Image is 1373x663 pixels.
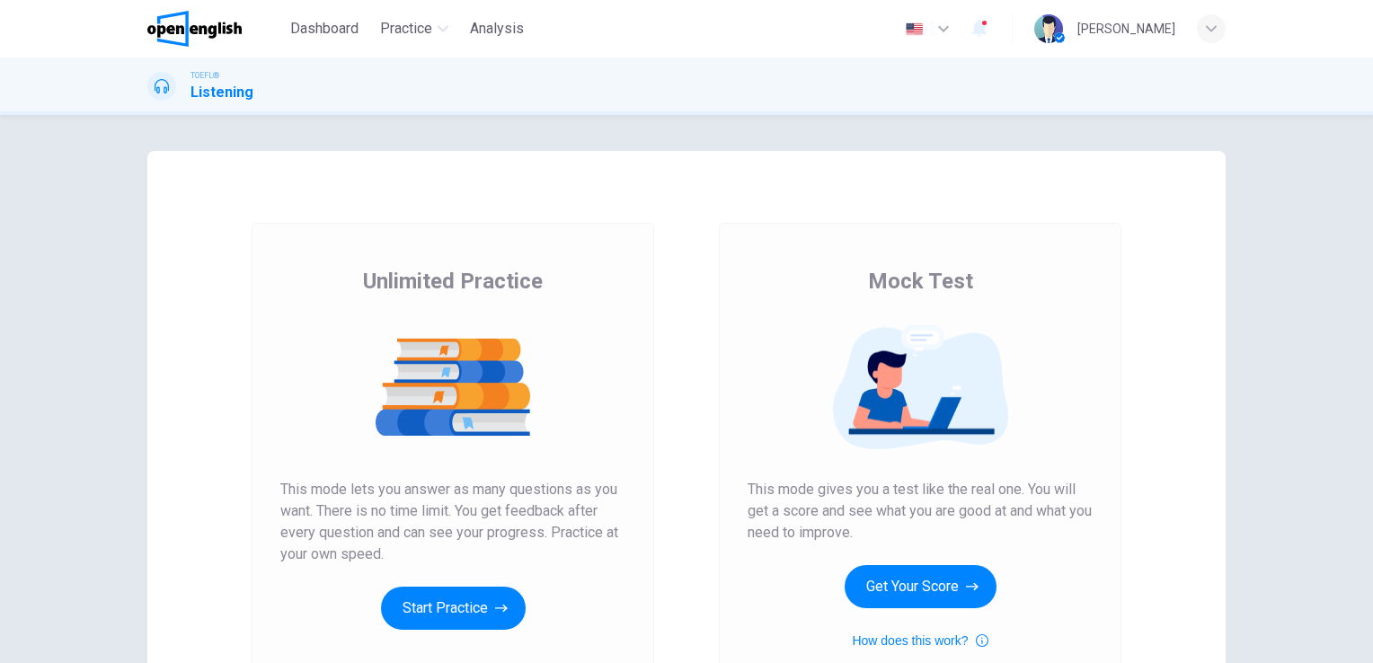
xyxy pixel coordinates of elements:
h1: Listening [190,82,253,103]
span: TOEFL® [190,69,219,82]
img: Profile picture [1034,14,1063,43]
a: OpenEnglish logo [147,11,283,47]
button: Dashboard [283,13,366,45]
span: Dashboard [290,18,359,40]
button: How does this work? [852,630,988,651]
button: Analysis [463,13,531,45]
img: en [903,22,926,36]
span: Unlimited Practice [363,267,543,296]
img: OpenEnglish logo [147,11,242,47]
div: [PERSON_NAME] [1077,18,1175,40]
span: This mode lets you answer as many questions as you want. There is no time limit. You get feedback... [280,479,625,565]
span: This mode gives you a test like the real one. You will get a score and see what you are good at a... [748,479,1093,544]
span: Analysis [470,18,524,40]
span: Mock Test [868,267,973,296]
button: Start Practice [381,587,526,630]
button: Get Your Score [845,565,997,608]
button: Practice [373,13,456,45]
span: Practice [380,18,432,40]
